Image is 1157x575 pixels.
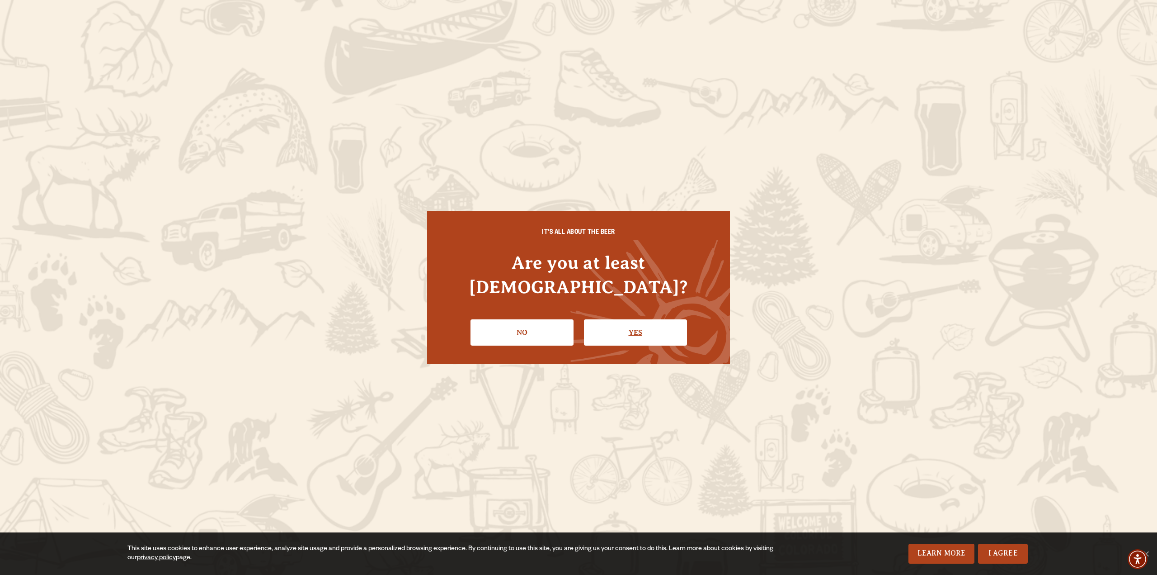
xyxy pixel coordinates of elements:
[445,251,712,299] h4: Are you at least [DEMOGRAPHIC_DATA]?
[1128,549,1148,569] div: Accessibility Menu
[445,229,712,238] h6: IT'S ALL ABOUT THE BEER
[470,319,574,346] a: No
[584,319,687,346] a: Confirm I'm 21 or older
[137,555,176,562] a: privacy policy
[127,545,795,563] div: This site uses cookies to enhance user experience, analyze site usage and provide a personalized ...
[908,544,975,564] a: Learn More
[978,544,1028,564] a: I Agree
